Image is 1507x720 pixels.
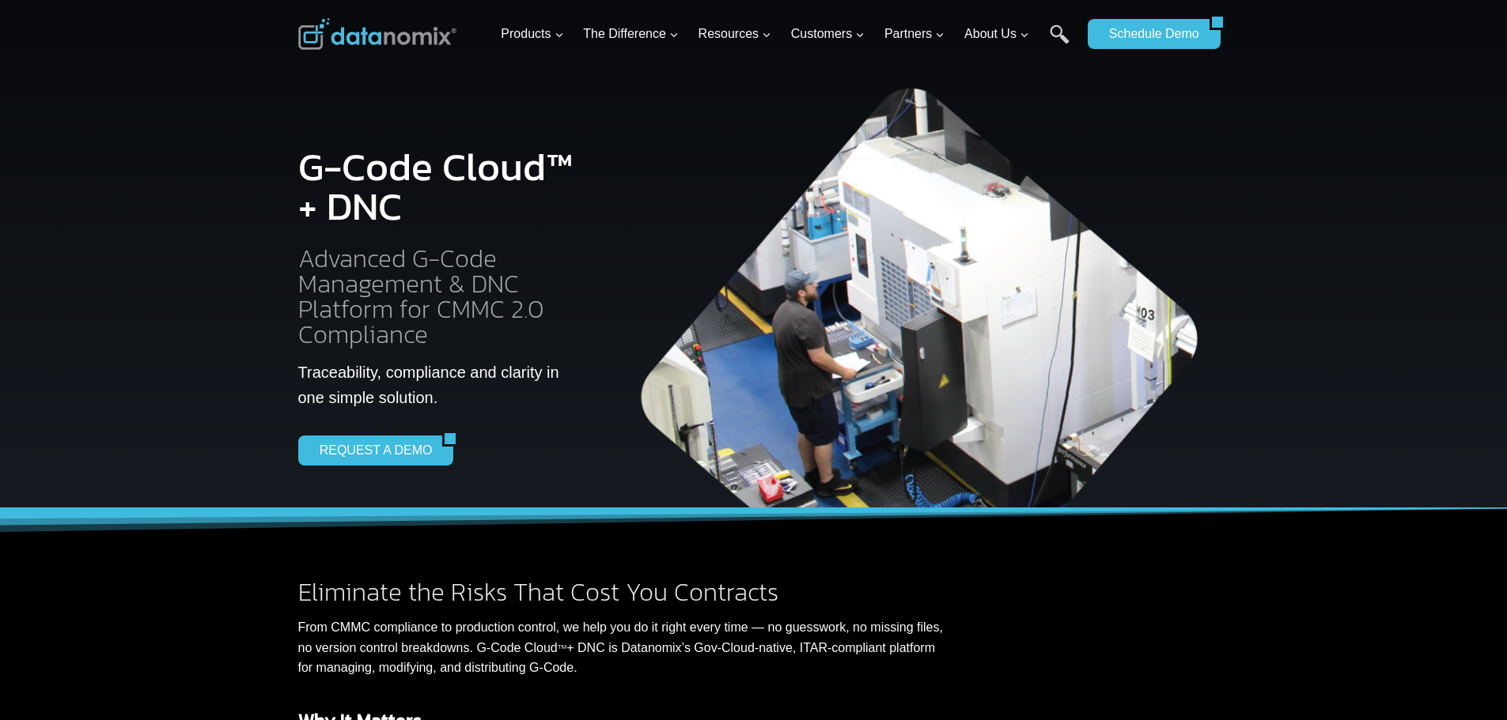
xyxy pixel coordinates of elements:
[494,9,1080,60] nav: Primary Navigation
[964,24,1029,44] span: About Us
[298,246,581,347] h2: Advanced G-Code Management & DNC Platform for CMMC 2.0 Compliance
[699,24,771,44] span: Resources
[583,24,679,44] span: The Difference
[791,24,865,44] span: Customers
[298,360,581,410] p: Traceability, compliance and clarity in one simple solution.
[298,147,581,226] h1: G-Code Cloud™ + DNC
[1088,19,1210,49] a: Schedule Demo
[884,24,945,44] span: Partners
[298,18,456,50] img: Datanomix
[298,579,944,605] h2: Eliminate the Risks That Cost You Contracts
[501,24,563,44] span: Products
[1050,25,1070,60] a: Search
[298,435,443,466] a: REQUEST A DEMO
